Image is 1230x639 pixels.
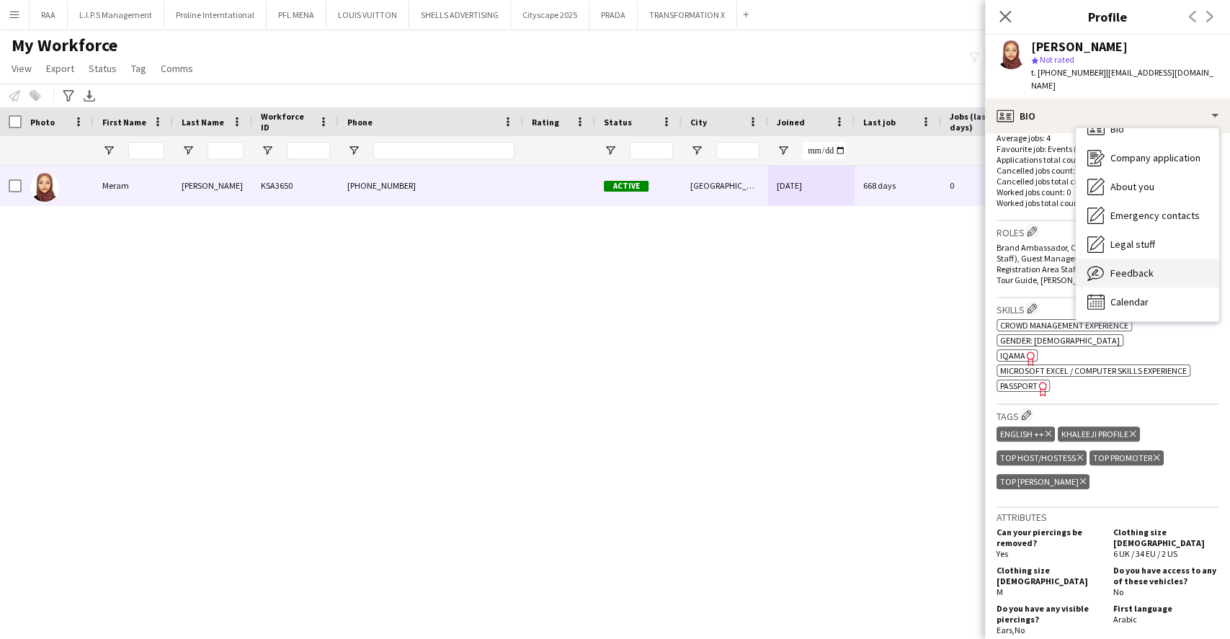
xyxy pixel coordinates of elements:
[997,242,1218,285] span: Brand Ambassador, Crowd Management Staff, Events (Event Staff), Guest Management Staff, Host/Host...
[1031,67,1213,91] span: | [EMAIL_ADDRESS][DOMAIN_NAME]
[997,301,1218,316] h3: Skills
[1076,230,1218,259] div: Legal stuff
[173,166,252,205] div: [PERSON_NAME]
[716,142,759,159] input: City Filter Input
[1076,201,1218,230] div: Emergency contacts
[1113,586,1123,597] span: No
[863,117,896,128] span: Last job
[1113,565,1218,586] h5: Do you have access to any of these vehicles?
[1000,350,1025,361] span: IQAMA
[1110,209,1200,222] span: Emergency contacts
[511,1,589,29] button: Cityscape 2025
[1110,122,1124,135] span: Bio
[182,144,195,157] button: Open Filter Menu
[997,197,1218,208] p: Worked jobs total count: 4
[997,408,1218,423] h3: Tags
[997,154,1218,165] p: Applications total count: 4
[997,527,1102,548] h5: Can your piercings be removed?
[30,117,55,128] span: Photo
[1110,238,1155,251] span: Legal stuff
[1076,259,1218,287] div: Feedback
[46,62,74,75] span: Export
[373,142,514,159] input: Phone Filter Input
[638,1,737,29] button: TRANSFORMATION X
[682,166,768,205] div: [GEOGRAPHIC_DATA]
[997,586,1003,597] span: M
[1113,603,1218,614] h5: First language
[997,511,1218,524] h3: Attributes
[997,565,1102,586] h5: Clothing size [DEMOGRAPHIC_DATA]
[1113,614,1137,625] span: Arabic
[347,144,360,157] button: Open Filter Menu
[164,1,267,29] button: Proline Interntational
[768,166,855,205] div: [DATE]
[155,59,199,78] a: Comms
[81,87,98,104] app-action-btn: Export XLSX
[604,181,649,192] span: Active
[131,62,146,75] span: Tag
[1076,115,1218,143] div: Bio
[985,7,1230,26] h3: Profile
[997,187,1218,197] p: Worked jobs count: 0
[94,166,173,205] div: Meram
[83,59,122,78] a: Status
[1110,295,1149,308] span: Calendar
[997,548,1008,559] span: Yes
[532,117,559,128] span: Rating
[997,165,1218,176] p: Cancelled jobs count: 0
[1058,426,1139,442] div: KHALEEJI PROFILE
[1076,172,1218,201] div: About you
[1015,625,1025,635] span: No
[690,144,703,157] button: Open Filter Menu
[326,1,409,29] button: LOUIS VUITTON
[997,474,1089,489] div: TOP [PERSON_NAME]
[589,1,638,29] button: PRADA
[60,87,77,104] app-action-btn: Advanced filters
[1000,365,1187,376] span: Microsoft Excel / Computer skills experience
[161,62,193,75] span: Comms
[1000,320,1128,331] span: Crowd management experience
[855,166,941,205] div: 668 days
[1110,267,1154,280] span: Feedback
[1031,40,1128,53] div: [PERSON_NAME]
[1110,180,1154,193] span: About you
[208,142,244,159] input: Last Name Filter Input
[261,111,313,133] span: Workforce ID
[30,173,59,202] img: Meram Ahmed
[1000,335,1120,346] span: Gender: [DEMOGRAPHIC_DATA]
[339,166,523,205] div: [PHONE_NUMBER]
[12,62,32,75] span: View
[128,142,164,159] input: First Name Filter Input
[261,144,274,157] button: Open Filter Menu
[997,133,1218,143] p: Average jobs: 4
[803,142,846,159] input: Joined Filter Input
[630,142,673,159] input: Status Filter Input
[30,1,68,29] button: RAA
[1113,527,1218,548] h5: Clothing size [DEMOGRAPHIC_DATA]
[12,35,117,56] span: My Workforce
[1031,67,1106,78] span: t. [PHONE_NUMBER]
[777,144,790,157] button: Open Filter Menu
[950,111,1009,133] span: Jobs (last 90 days)
[347,117,373,128] span: Phone
[1089,450,1163,465] div: TOP PROMOTER
[604,144,617,157] button: Open Filter Menu
[125,59,152,78] a: Tag
[1040,54,1074,65] span: Not rated
[690,117,707,128] span: City
[604,117,632,128] span: Status
[1076,287,1218,316] div: Calendar
[997,625,1015,635] span: Ears ,
[985,99,1230,133] div: Bio
[267,1,326,29] button: PFL MENA
[102,144,115,157] button: Open Filter Menu
[997,176,1218,187] p: Cancelled jobs total count: 0
[102,117,146,128] span: First Name
[941,166,1035,205] div: 0
[997,224,1218,239] h3: Roles
[1076,143,1218,172] div: Company application
[997,426,1055,442] div: ENGLISH ++
[1113,548,1177,559] span: 6 UK / 34 EU / 2 US
[287,142,330,159] input: Workforce ID Filter Input
[252,166,339,205] div: KSA3650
